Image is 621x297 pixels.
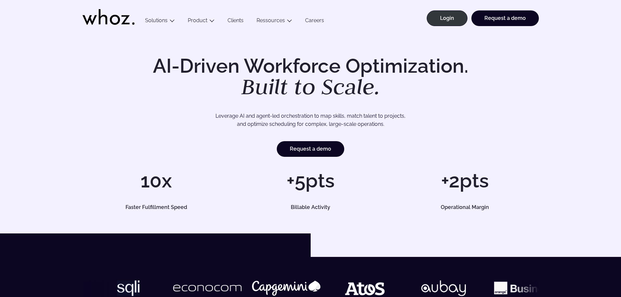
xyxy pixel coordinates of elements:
h5: Faster Fulfillment Speed [90,205,223,210]
h5: Operational Margin [398,205,531,210]
a: Ressources [257,17,285,23]
em: Built to Scale. [241,72,380,101]
a: Product [188,17,207,23]
h5: Billable Activity [244,205,377,210]
a: Request a demo [471,10,539,26]
p: Leverage AI and agent-led orchestration to map skills, match talent to projects, and optimize sch... [105,112,516,128]
a: Careers [299,17,331,26]
h1: +5pts [237,171,384,190]
h1: 10x [82,171,230,190]
h1: AI-Driven Workforce Optimization. [144,56,478,98]
h1: +2pts [391,171,539,190]
button: Product [181,17,221,26]
button: Solutions [139,17,181,26]
button: Ressources [250,17,299,26]
a: Clients [221,17,250,26]
a: Request a demo [277,141,344,157]
a: Login [427,10,467,26]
